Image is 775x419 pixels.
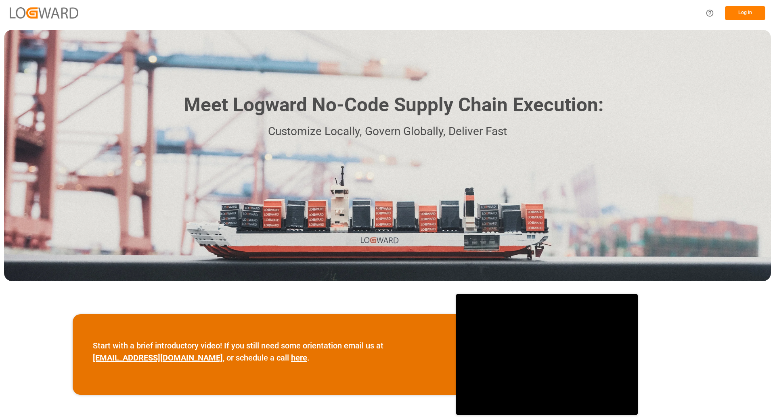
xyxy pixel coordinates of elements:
p: Start with a brief introductory video! If you still need some orientation email us at , or schedu... [93,340,436,364]
button: Help Center [701,4,719,22]
img: Logward_new_orange.png [10,7,78,18]
a: here [291,353,307,363]
a: [EMAIL_ADDRESS][DOMAIN_NAME] [93,353,223,363]
h1: Meet Logward No-Code Supply Chain Execution: [184,91,603,119]
button: Log In [725,6,765,20]
p: Customize Locally, Govern Globally, Deliver Fast [172,123,603,141]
